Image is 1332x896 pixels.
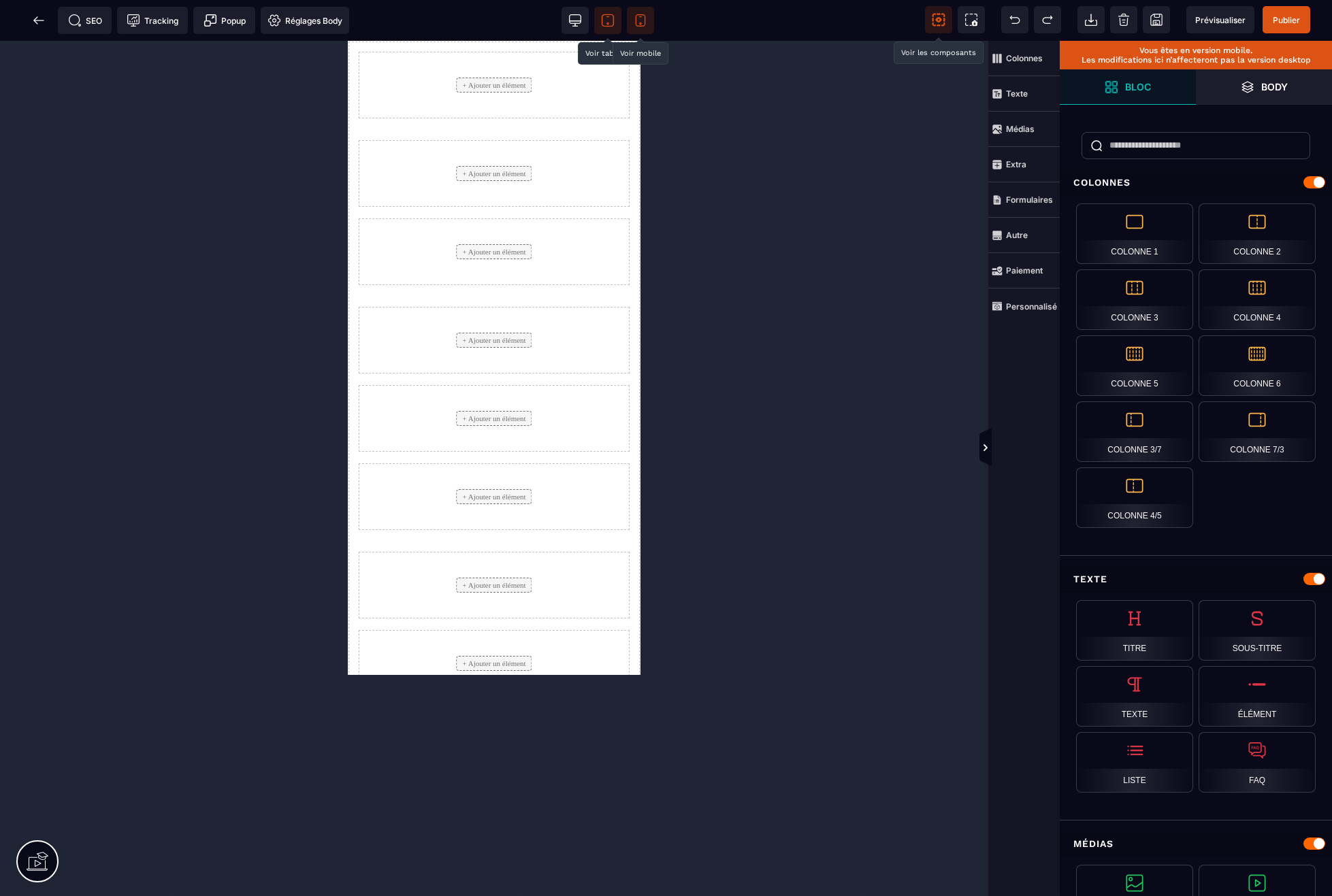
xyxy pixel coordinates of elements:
span: Retour [25,7,52,34]
span: Colonnes [988,41,1060,76]
span: Nettoyage [1110,6,1137,33]
span: Réglages Body [267,14,342,27]
div: Liste [1076,732,1193,793]
span: Importer [1077,6,1105,33]
span: Rétablir [1034,6,1061,33]
span: SEO [68,14,102,27]
strong: Paiement [1006,265,1043,276]
div: Élément [1199,666,1316,727]
div: Colonne 3/7 [1076,401,1193,462]
span: Publier [1273,15,1300,25]
strong: Médias [1006,124,1035,134]
span: Voir les composants [925,6,952,33]
div: Colonne 3 [1076,269,1193,330]
strong: Autre [1006,230,1028,240]
span: Favicon [261,7,349,34]
span: Texte [988,76,1060,112]
span: Paiement [988,253,1060,288]
div: FAQ [1199,732,1316,793]
div: Sous-titre [1199,600,1316,661]
div: Texte [1076,666,1193,727]
div: Titre [1076,600,1193,661]
div: Colonne 6 [1199,335,1316,396]
span: Prévisualiser [1195,15,1246,25]
span: Créer une alerte modale [193,7,255,34]
strong: Formulaires [1006,195,1053,205]
strong: Texte [1006,88,1028,99]
strong: Extra [1006,159,1026,169]
span: Afficher les vues [1060,428,1073,469]
div: Colonne 2 [1199,203,1316,264]
span: Voir mobile [627,7,654,34]
div: Colonne 5 [1076,335,1193,396]
span: Médias [988,112,1060,147]
div: Colonnes [1060,170,1332,195]
span: Défaire [1001,6,1028,33]
span: Enregistrer le contenu [1263,6,1310,33]
div: Colonne 1 [1076,203,1193,264]
span: Tracking [127,14,178,27]
span: Ouvrir les blocs [1060,69,1196,105]
span: Voir tablette [594,7,621,34]
p: Vous êtes en version mobile. [1067,46,1325,55]
span: Ouvrir les calques [1196,69,1332,105]
span: Code de suivi [117,7,188,34]
div: Colonne 4/5 [1076,467,1193,528]
span: Formulaires [988,182,1060,218]
span: Voir bureau [562,7,589,34]
span: Capture d'écran [958,6,985,33]
span: Personnalisé [988,288,1060,324]
div: Médias [1060,831,1332,857]
p: Les modifications ici n’affecteront pas la version desktop [1067,55,1325,65]
span: Popup [204,14,246,27]
span: Métadata SEO [58,7,112,34]
span: Extra [988,147,1060,182]
div: Texte [1060,567,1332,592]
span: Autre [988,218,1060,253]
span: Aperçu [1186,6,1254,33]
strong: Colonnes [1006,53,1043,63]
span: Enregistrer [1143,6,1170,33]
strong: Personnalisé [1006,301,1057,312]
strong: Body [1261,82,1288,92]
div: Colonne 7/3 [1199,401,1316,462]
strong: Bloc [1125,82,1151,92]
div: Colonne 4 [1199,269,1316,330]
